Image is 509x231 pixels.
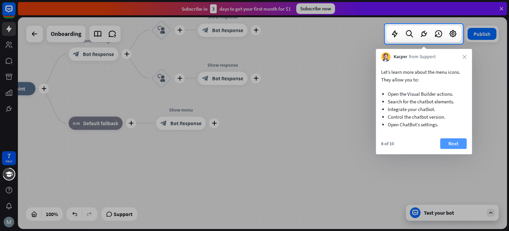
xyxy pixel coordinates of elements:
[381,141,394,147] div: 8 of 10
[463,55,467,59] i: close
[388,121,460,128] li: Open ChatBot’s settings.
[440,138,467,149] button: Next
[388,105,460,113] li: Integrate your chatbot.
[381,68,467,83] p: Let’s learn more about the menu icons. They allow you to:
[388,98,460,105] li: Search for the chatbot elements.
[5,3,25,23] button: Open LiveChat chat widget
[409,54,436,60] span: from Support
[388,90,460,98] li: Open the Visual Builder actions.
[388,113,460,121] li: Control the chatbot version.
[394,54,407,60] span: Kacper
